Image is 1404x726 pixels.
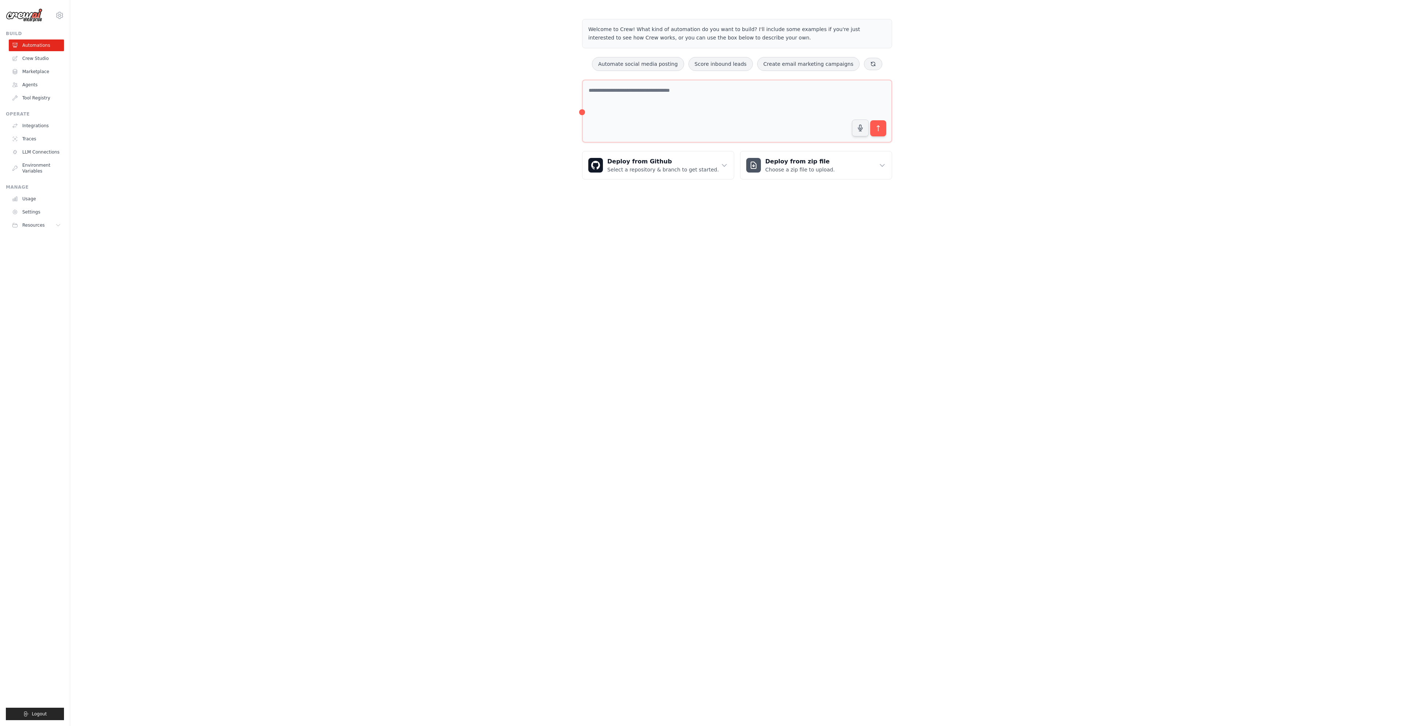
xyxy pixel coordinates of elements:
[607,166,719,173] p: Select a repository & branch to get started.
[9,120,64,132] a: Integrations
[757,57,860,71] button: Create email marketing campaigns
[588,25,886,42] p: Welcome to Crew! What kind of automation do you want to build? I'll include some examples if you'...
[6,31,64,37] div: Build
[9,159,64,177] a: Environment Variables
[765,166,835,173] p: Choose a zip file to upload.
[765,157,835,166] h3: Deploy from zip file
[9,193,64,205] a: Usage
[592,57,684,71] button: Automate social media posting
[32,711,47,717] span: Logout
[6,111,64,117] div: Operate
[9,133,64,145] a: Traces
[9,79,64,91] a: Agents
[688,57,753,71] button: Score inbound leads
[9,146,64,158] a: LLM Connections
[6,708,64,720] button: Logout
[22,222,45,228] span: Resources
[9,206,64,218] a: Settings
[6,8,42,22] img: Logo
[9,219,64,231] button: Resources
[607,157,719,166] h3: Deploy from Github
[9,53,64,64] a: Crew Studio
[9,39,64,51] a: Automations
[9,92,64,104] a: Tool Registry
[6,184,64,190] div: Manage
[9,66,64,77] a: Marketplace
